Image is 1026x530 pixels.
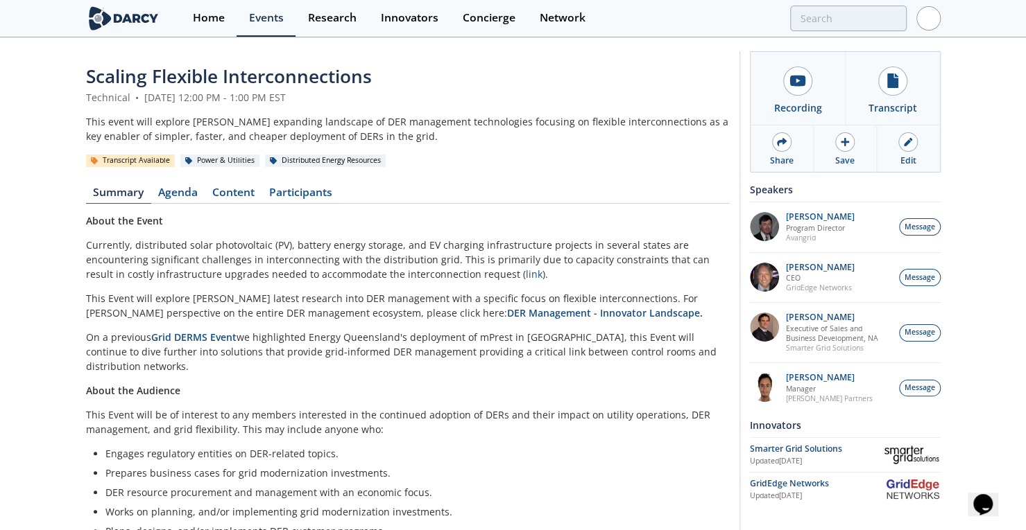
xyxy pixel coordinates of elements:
img: Profile [916,6,941,30]
p: GridEdge Networks [786,283,855,292]
span: • [133,91,142,104]
span: Scaling Flexible Interconnections [86,64,372,89]
div: Share [770,154,794,167]
p: Smarter Grid Solutions [786,343,891,353]
button: Message [899,218,941,236]
div: GridEdge Networks [750,477,886,490]
strong: About the Audience [86,384,180,397]
iframe: chat widget [968,475,1012,516]
div: Recording [773,100,821,115]
a: DER Management - Innovator Landscape [507,306,700,319]
div: Smarter Grid Solutions [750,443,882,455]
a: link [526,267,542,281]
div: Events [249,12,284,24]
li: Engages regulatory entities on DER-related topics. [105,446,720,461]
a: GridEdge Networks Updated[DATE] GridEdge Networks [750,477,941,502]
p: On a previous we highlighted Energy Queensland's deployment of mPrest in [GEOGRAPHIC_DATA], this ... [86,330,730,373]
a: Summary [86,187,151,204]
p: Currently, distributed solar photovoltaic (PV), battery energy storage, and EV charging infrastru... [86,238,730,281]
p: CEO [786,273,855,283]
div: Home [193,12,225,24]
li: Prepares business cases for grid modernization investments. [105,466,720,480]
p: [PERSON_NAME] [786,373,873,382]
div: Edit [900,154,916,167]
a: Recording [751,52,846,125]
p: [PERSON_NAME] [786,312,891,322]
div: Research [308,12,357,24]
img: 5cfa40ca-9607-453e-bb0e-88ef218409ba [750,263,779,292]
div: This event will explore [PERSON_NAME] expanding landscape of DER management technologies focusing... [86,114,730,143]
a: Edit [877,125,939,172]
div: Save [835,154,855,167]
a: Participants [262,187,340,204]
img: 53acb383-6898-409e-b853-95e6c118264a [750,312,779,342]
div: Transcript [869,100,917,115]
img: af384901-eac7-4694-a3d1-fe84a7d1267e [750,212,779,241]
p: Manager [786,384,873,394]
p: This Event will explore [PERSON_NAME] latest research into DER management with a specific focus o... [86,291,730,320]
div: Concierge [463,12,515,24]
button: Message [899,324,941,342]
p: [PERSON_NAME] Partners [786,394,873,403]
p: [PERSON_NAME] [786,212,855,222]
a: Transcript [845,52,940,125]
a: Content [205,187,262,204]
strong: About the Event [86,214,163,227]
span: Message [905,272,935,283]
div: Updated [DATE] [750,491,886,502]
img: vRBZwDRnSTOrB1qTpmXr [750,373,779,402]
a: Agenda [151,187,205,204]
p: This Event will be of interest to any members interested in the continued adoption of DERs and th... [86,407,730,436]
input: Advanced Search [790,6,907,31]
p: Executive of Sales and Business Development, NA [786,324,891,343]
img: logo-wide.svg [86,6,162,30]
div: Distributed Energy Resources [265,154,386,167]
strong: . [507,306,703,319]
div: Technical [DATE] 12:00 PM - 1:00 PM EST [86,90,730,105]
div: Innovators [750,413,941,437]
a: Grid DERMS Event [151,330,237,344]
span: Message [905,222,935,233]
button: Message [899,269,941,286]
p: [PERSON_NAME] [786,263,855,272]
li: DER resource procurement and management with an economic focus. [105,485,720,500]
span: Message [905,327,935,338]
a: Smarter Grid Solutions Updated[DATE] Smarter Grid Solutions [750,443,941,467]
div: Network [540,12,585,24]
div: Transcript Available [86,154,176,167]
li: Works on planning, and/or implementing grid modernization investments. [105,504,720,519]
div: Innovators [381,12,438,24]
div: Power & Utilities [180,154,260,167]
span: Message [905,382,935,394]
img: GridEdge Networks [885,477,940,502]
button: Message [899,380,941,397]
div: Updated [DATE] [750,456,882,467]
p: Avangrid [786,233,855,242]
p: Program Director [786,223,855,233]
img: Smarter Grid Solutions [882,443,941,466]
div: Speakers [750,177,941,202]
